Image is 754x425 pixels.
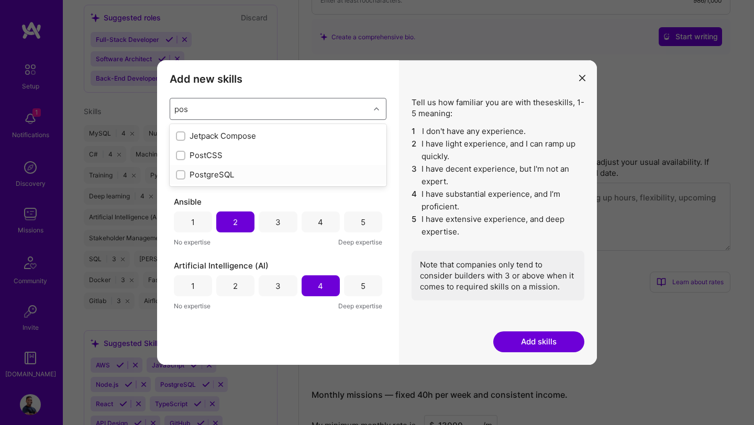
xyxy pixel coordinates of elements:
[191,217,195,228] div: 1
[579,75,585,81] i: icon Close
[338,237,382,248] span: Deep expertise
[174,196,202,207] span: Ansible
[374,106,379,111] i: icon Chevron
[176,169,380,180] div: PostgreSQL
[412,188,417,213] span: 4
[412,213,417,238] span: 5
[174,260,269,271] span: Artificial Intelligence (AI)
[233,281,238,292] div: 2
[233,217,238,228] div: 2
[412,97,584,300] div: Tell us how familiar you are with these skills , 1-5 meaning:
[176,130,380,141] div: Jetpack Compose
[412,125,418,138] span: 1
[412,251,584,300] div: Note that companies only tend to consider builders with 3 or above when it comes to required skil...
[412,138,584,163] li: I have light experience, and I can ramp up quickly.
[174,300,210,311] span: No expertise
[412,163,584,188] li: I have decent experience, but I'm not an expert.
[361,217,365,228] div: 5
[412,213,584,238] li: I have extensive experience, and deep expertise.
[157,60,597,365] div: modal
[338,300,382,311] span: Deep expertise
[191,281,195,292] div: 1
[275,281,281,292] div: 3
[275,217,281,228] div: 3
[174,237,210,248] span: No expertise
[361,281,365,292] div: 5
[412,163,417,188] span: 3
[170,73,386,85] h3: Add new skills
[412,188,584,213] li: I have substantial experience, and I’m proficient.
[412,138,417,163] span: 2
[318,281,323,292] div: 4
[318,217,323,228] div: 4
[176,150,380,161] div: PostCSS
[493,331,584,352] button: Add skills
[412,125,584,138] li: I don't have any experience.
